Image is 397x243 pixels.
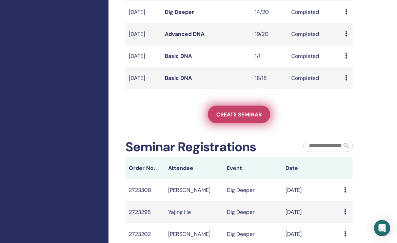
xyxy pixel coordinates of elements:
td: 2723298 [125,201,165,223]
td: 19/20 [252,23,287,45]
td: 14/20 [252,1,287,23]
th: Date [282,157,341,179]
th: Attendee [165,157,223,179]
div: Open Intercom Messenger [374,220,390,236]
td: Yajing He [165,201,223,223]
td: [DATE] [282,201,341,223]
td: Completed [288,45,342,67]
td: [DATE] [282,179,341,201]
td: Completed [288,23,342,45]
th: Order No. [125,157,165,179]
td: Completed [288,67,342,89]
td: Dig Deeper [223,179,282,201]
th: Event [223,157,282,179]
a: Create seminar [208,106,270,123]
td: Completed [288,1,342,23]
span: Create seminar [216,111,262,118]
td: 2723308 [125,179,165,201]
a: Advanced DNA [165,30,204,38]
td: 1/1 [252,45,287,67]
a: Basic DNA [165,52,192,60]
td: [DATE] [125,67,161,89]
a: Basic DNA [165,74,192,82]
h2: Seminar Registrations [125,139,256,155]
a: Dig Deeper [165,8,194,16]
td: [DATE] [125,45,161,67]
td: [DATE] [125,1,161,23]
td: [PERSON_NAME] [165,179,223,201]
td: 18/18 [252,67,287,89]
td: Dig Deeper [223,201,282,223]
td: [DATE] [125,23,161,45]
